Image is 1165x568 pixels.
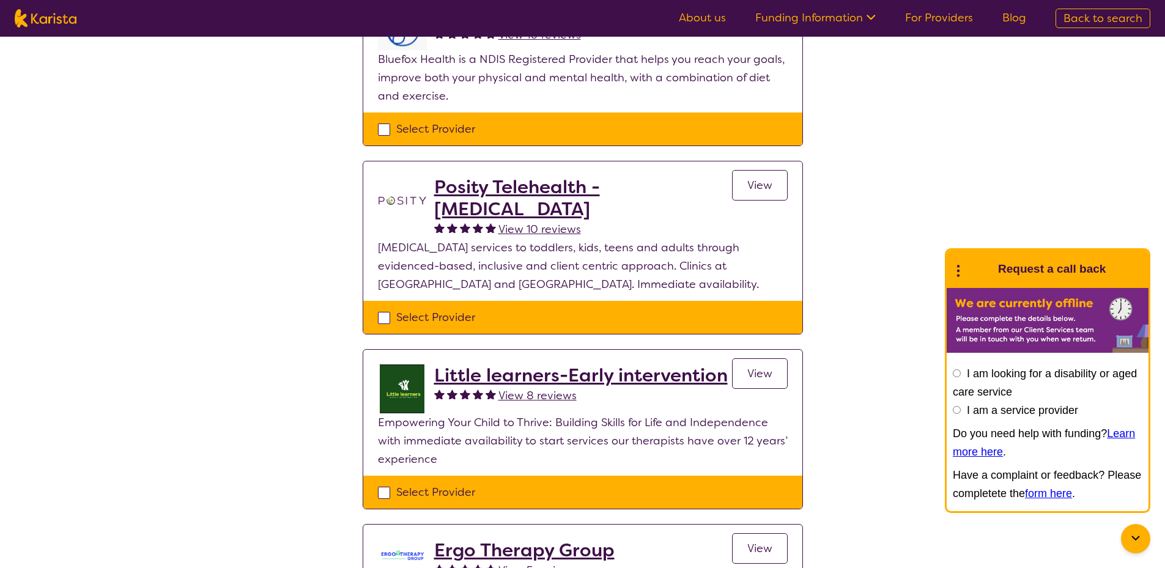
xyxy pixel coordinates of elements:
p: Have a complaint or feedback? Please completete the . [953,466,1142,503]
a: View [732,170,788,201]
a: Posity Telehealth - [MEDICAL_DATA] [434,176,732,220]
a: About us [679,10,726,25]
span: View 10 reviews [498,222,581,237]
img: fullstar [447,223,457,233]
img: fullstar [460,389,470,399]
img: f55hkdaos5cvjyfbzwno.jpg [378,364,427,413]
img: fullstar [473,389,483,399]
a: View [732,358,788,389]
label: I am looking for a disability or aged care service [953,367,1137,398]
img: Karista logo [15,9,76,28]
a: Back to search [1056,9,1150,28]
a: Blog [1002,10,1026,25]
img: fullstar [434,389,445,399]
span: View 8 reviews [498,388,577,403]
img: fullstar [473,223,483,233]
p: Do you need help with funding? . [953,424,1142,461]
label: I am a service provider [967,404,1078,416]
img: fullstar [460,223,470,233]
img: fullstar [434,223,445,233]
img: Karista offline chat form to request call back [947,288,1148,353]
span: Back to search [1063,11,1142,26]
a: Funding Information [755,10,876,25]
a: form here [1025,487,1072,500]
img: t1bslo80pcylnzwjhndq.png [378,176,427,225]
a: View 8 reviews [498,386,577,405]
img: Karista [966,257,991,281]
a: Ergo Therapy Group [434,539,615,561]
p: Bluefox Health is a NDIS Registered Provider that helps you reach your goals, improve both your p... [378,50,788,105]
h1: Request a call back [998,260,1106,278]
a: For Providers [905,10,973,25]
p: Empowering Your Child to Thrive: Building Skills for Life and Independence with immediate availab... [378,413,788,468]
p: [MEDICAL_DATA] services to toddlers, kids, teens and adults through evidenced-based, inclusive an... [378,238,788,293]
img: fullstar [486,389,496,399]
a: Little learners-Early intervention [434,364,728,386]
span: View [747,541,772,556]
span: View [747,366,772,381]
img: fullstar [447,389,457,399]
img: fullstar [486,223,496,233]
a: View 10 reviews [498,220,581,238]
span: View [747,178,772,193]
a: View [732,533,788,564]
